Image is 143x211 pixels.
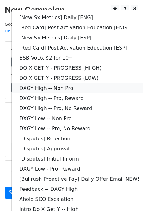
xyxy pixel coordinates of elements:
[5,22,87,34] small: Google Sheet:
[5,187,26,199] a: Send
[5,5,138,15] h2: New Campaign
[111,181,143,211] iframe: Chat Widget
